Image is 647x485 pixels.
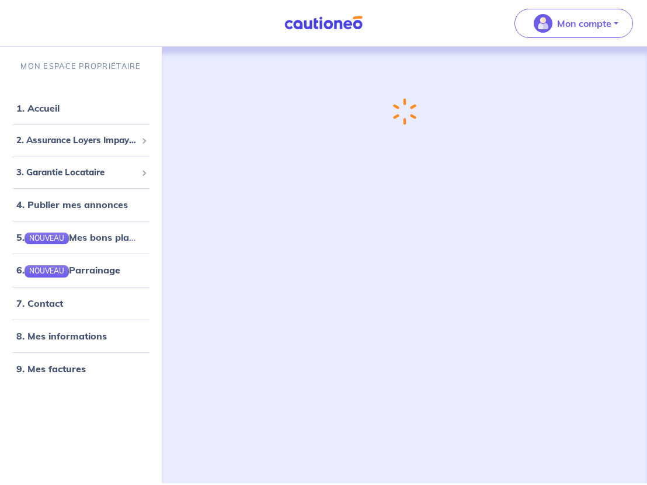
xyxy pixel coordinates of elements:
div: 5.NOUVEAUMes bons plans [5,226,157,249]
span: 3. Garantie Locataire [16,166,137,179]
a: 1. Accueil [16,102,60,114]
a: 6.NOUVEAUParrainage [16,264,120,276]
div: 7. Contact [5,292,157,315]
div: 8. Mes informations [5,324,157,348]
a: 4. Publier mes annonces [16,199,128,210]
button: illu_account_valid_menu.svgMon compte [514,9,633,38]
div: 1. Accueil [5,96,157,120]
p: Mon compte [557,16,611,30]
a: 8. Mes informations [16,330,107,342]
div: 9. Mes factures [5,357,157,380]
div: 6.NOUVEAUParrainage [5,258,157,282]
p: MON ESPACE PROPRIÉTAIRE [20,61,141,72]
a: 5.NOUVEAUMes bons plans [16,231,140,243]
div: 4. Publier mes annonces [5,193,157,216]
a: 9. Mes factures [16,363,86,375]
a: 7. Contact [16,297,63,309]
span: 2. Assurance Loyers Impayés [16,134,137,147]
div: 3. Garantie Locataire [5,161,157,184]
img: loading-spinner [392,98,416,126]
img: Cautioneo [280,16,367,30]
img: illu_account_valid_menu.svg [534,14,552,33]
div: 2. Assurance Loyers Impayés [5,129,157,152]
